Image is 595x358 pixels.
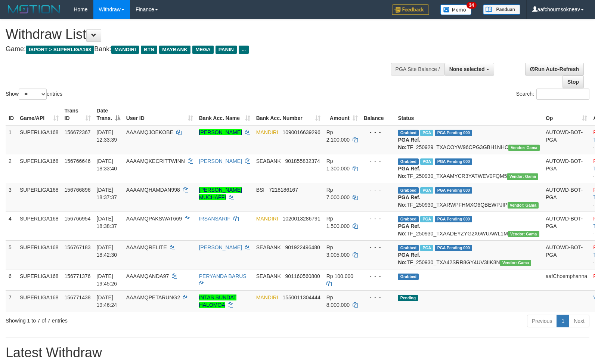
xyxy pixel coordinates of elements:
[111,46,139,54] span: MANDIRI
[525,63,584,75] a: Run Auto-Refresh
[364,272,392,280] div: - - -
[543,269,590,290] td: aafChoemphanna
[467,2,477,9] span: 34
[398,295,418,301] span: Pending
[17,269,62,290] td: SUPERLIGA168
[97,244,117,258] span: [DATE] 18:42:30
[516,89,589,100] label: Search:
[285,273,320,279] span: Copy 901160560800 to clipboard
[97,187,117,200] span: [DATE] 18:37:37
[199,158,242,164] a: [PERSON_NAME]
[199,273,247,279] a: PERYANDA BARUS
[364,186,392,194] div: - - -
[256,273,281,279] span: SEABANK
[256,216,278,222] span: MANDIRI
[17,212,62,240] td: SUPERLIGA168
[364,129,392,136] div: - - -
[17,125,62,154] td: SUPERLIGA168
[94,104,123,125] th: Date Trans.: activate to sort column descending
[256,158,281,164] span: SEABANK
[563,75,584,88] a: Stop
[62,104,94,125] th: Trans ID: activate to sort column ascending
[199,216,230,222] a: IRSANSARIF
[364,157,392,165] div: - - -
[159,46,190,54] span: MAYBANK
[398,216,419,222] span: Grabbed
[6,125,17,154] td: 1
[557,315,569,327] a: 1
[435,245,472,251] span: PGA Pending
[449,66,485,72] span: None selected
[126,158,185,164] span: AAAAMQKECRITTWINN
[65,294,91,300] span: 156771438
[26,46,94,54] span: ISPORT > SUPERLIGA168
[398,158,419,165] span: Grabbed
[326,129,350,143] span: Rp 2.100.000
[196,104,253,125] th: Bank Acc. Name: activate to sort column ascending
[97,158,117,172] span: [DATE] 18:33:40
[256,294,278,300] span: MANDIRI
[199,129,242,135] a: [PERSON_NAME]
[543,104,590,125] th: Op: activate to sort column ascending
[395,240,542,269] td: TF_250930_TXA42SRR8GY4UV3IIK8N
[420,187,433,194] span: Marked by aafsengchandara
[65,158,91,164] span: 156766646
[420,245,433,251] span: Marked by aafheankoy
[398,194,420,208] b: PGA Ref. No:
[6,183,17,212] td: 3
[97,216,117,229] span: [DATE] 18:38:37
[6,212,17,240] td: 4
[483,4,520,15] img: panduan.png
[199,244,242,250] a: [PERSON_NAME]
[398,274,419,280] span: Grabbed
[282,294,320,300] span: Copy 1550011304444 to clipboard
[364,215,392,222] div: - - -
[364,244,392,251] div: - - -
[326,273,353,279] span: Rp 100.000
[216,46,237,54] span: PANIN
[398,166,420,179] b: PGA Ref. No:
[398,187,419,194] span: Grabbed
[398,130,419,136] span: Grabbed
[435,216,472,222] span: PGA Pending
[326,187,350,200] span: Rp 7.000.000
[543,125,590,154] td: AUTOWD-BOT-PGA
[123,104,196,125] th: User ID: activate to sort column ascending
[543,240,590,269] td: AUTOWD-BOT-PGA
[391,63,444,75] div: PGA Site Balance /
[398,223,420,237] b: PGA Ref. No:
[507,173,538,180] span: Vendor URL: https://trx31.1velocity.biz
[543,154,590,183] td: AUTOWD-BOT-PGA
[199,294,237,308] a: INTAS SUNDAT HALOMOA
[256,244,281,250] span: SEABANK
[256,129,278,135] span: MANDIRI
[65,216,91,222] span: 156766954
[17,104,62,125] th: Game/API: activate to sort column ascending
[395,154,542,183] td: TF_250930_TXAAMYCR3YATWEV0FQM5
[239,46,249,54] span: ...
[569,315,589,327] a: Next
[323,104,361,125] th: Amount: activate to sort column ascending
[435,187,472,194] span: PGA Pending
[192,46,214,54] span: MEGA
[536,89,589,100] input: Search:
[126,129,173,135] span: AAAAMQJOEKOBE
[508,145,540,151] span: Vendor URL: https://trx31.1velocity.biz
[508,231,539,237] span: Vendor URL: https://trx31.1velocity.biz
[126,273,169,279] span: AAAAMQANDA97
[444,63,494,75] button: None selected
[395,125,542,154] td: TF_250929_TXACOYW96CPG3GBH1NHC
[543,183,590,212] td: AUTOWD-BOT-PGA
[435,158,472,165] span: PGA Pending
[6,154,17,183] td: 2
[126,216,182,222] span: AAAAMQPAKSWAT669
[398,137,420,150] b: PGA Ref. No:
[527,315,557,327] a: Previous
[199,187,242,200] a: [PERSON_NAME] MUCHAFFI
[17,154,62,183] td: SUPERLIGA168
[282,129,320,135] span: Copy 1090016639296 to clipboard
[392,4,429,15] img: Feedback.jpg
[126,294,180,300] span: AAAAMQPETARUNG2
[285,244,320,250] span: Copy 901922496480 to clipboard
[65,244,91,250] span: 156767183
